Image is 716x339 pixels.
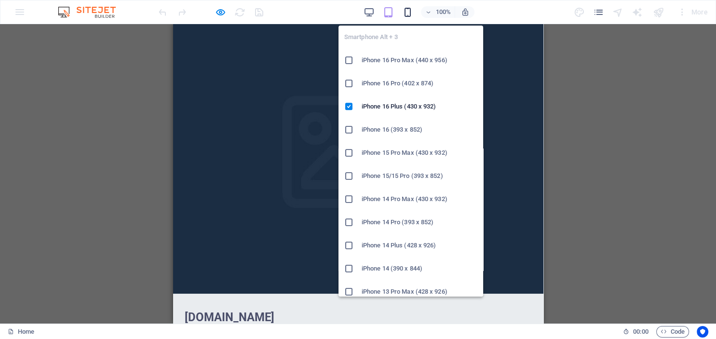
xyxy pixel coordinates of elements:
h6: iPhone 16 (393 x 852) [362,124,477,136]
i: On resize automatically adjust zoom level to fit chosen device. [460,8,469,16]
h6: iPhone 14 Pro (393 x 852) [362,217,477,228]
button: Code [656,326,689,338]
h6: iPhone 14 Pro Max (430 x 932) [362,193,477,205]
h6: iPhone 16 Pro (402 x 874) [362,78,477,89]
a: Click to cancel selection. Double-click to open Pages [8,326,34,338]
span: [DOMAIN_NAME] [12,286,101,300]
h6: iPhone 16 Plus (430 x 932) [362,101,477,112]
h6: 100% [435,6,451,18]
button: pages [593,6,604,18]
h6: iPhone 15 Pro Max (430 x 932) [362,147,477,159]
span: Code [661,326,685,338]
h6: Session time [623,326,648,338]
h6: iPhone 14 (390 x 844) [362,263,477,274]
span: : [640,328,641,335]
h6: iPhone 14 Plus (428 x 926) [362,240,477,251]
button: Usercentrics [697,326,708,338]
h6: iPhone 16 Pro Max (440 x 956) [362,54,477,66]
h6: iPhone 13 Pro Max (428 x 926) [362,286,477,298]
button: 100% [421,6,455,18]
img: Editor Logo [55,6,128,18]
h6: iPhone 15/15 Pro (393 x 852) [362,170,477,182]
span: 00 00 [633,326,648,338]
i: Pages (Ctrl+Alt+S) [593,7,604,18]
